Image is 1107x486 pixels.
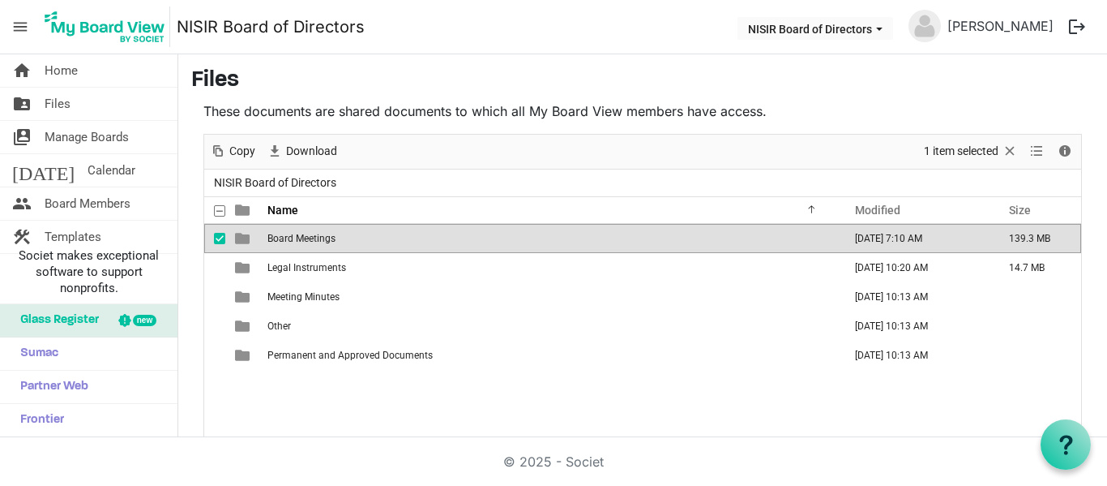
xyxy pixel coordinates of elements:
[204,312,225,341] td: checkbox
[267,233,336,244] span: Board Meetings
[225,312,263,341] td: is template cell column header type
[12,221,32,253] span: construction
[12,187,32,220] span: people
[267,262,346,273] span: Legal Instruments
[40,6,170,47] img: My Board View Logo
[941,10,1060,42] a: [PERSON_NAME]
[261,135,343,169] div: Download
[204,341,225,370] td: checkbox
[838,312,992,341] td: June 07, 2024 10:13 AM column header Modified
[267,350,433,361] span: Permanent and Approved Documents
[133,315,156,326] div: new
[5,11,36,42] span: menu
[12,154,75,187] span: [DATE]
[204,253,225,282] td: checkbox
[40,6,177,47] a: My Board View Logo
[12,338,58,370] span: Sumac
[45,187,130,220] span: Board Members
[177,11,365,43] a: NISIR Board of Directors
[1009,204,1031,217] span: Size
[503,454,604,470] a: © 2025 - Societ
[225,224,263,253] td: is template cell column header type
[263,282,838,312] td: Meeting Minutes is template cell column header Name
[12,54,32,87] span: home
[204,224,225,253] td: checkbox
[1024,135,1051,169] div: View
[191,67,1094,95] h3: Files
[908,10,941,42] img: no-profile-picture.svg
[7,247,170,296] span: Societ makes exceptional software to support nonprofits.
[12,304,99,337] span: Glass Register
[12,371,88,403] span: Partner Web
[225,253,263,282] td: is template cell column header type
[992,224,1081,253] td: 139.3 MB is template cell column header Size
[12,88,32,120] span: folder_shared
[838,341,992,370] td: June 07, 2024 10:13 AM column header Modified
[45,121,129,153] span: Manage Boards
[211,173,340,193] span: NISIR Board of Directors
[204,135,261,169] div: Copy
[263,224,838,253] td: Board Meetings is template cell column header Name
[203,101,1082,121] p: These documents are shared documents to which all My Board View members have access.
[45,88,71,120] span: Files
[263,253,838,282] td: Legal Instruments is template cell column header Name
[207,141,259,161] button: Copy
[267,291,340,303] span: Meeting Minutes
[88,154,135,187] span: Calendar
[992,253,1081,282] td: 14.7 MB is template cell column header Size
[855,204,900,217] span: Modified
[12,121,32,153] span: switch_account
[284,141,339,161] span: Download
[838,224,992,253] td: September 19, 2025 7:10 AM column header Modified
[1027,141,1046,161] button: View dropdownbutton
[1054,141,1076,161] button: Details
[992,282,1081,312] td: is template cell column header Size
[838,282,992,312] td: June 07, 2024 10:13 AM column header Modified
[204,282,225,312] td: checkbox
[1060,10,1094,44] button: logout
[921,141,1021,161] button: Selection
[228,141,257,161] span: Copy
[45,221,101,253] span: Templates
[992,312,1081,341] td: is template cell column header Size
[1051,135,1079,169] div: Details
[225,341,263,370] td: is template cell column header type
[737,17,893,40] button: NISIR Board of Directors dropdownbutton
[264,141,340,161] button: Download
[918,135,1024,169] div: Clear selection
[992,341,1081,370] td: is template cell column header Size
[45,54,78,87] span: Home
[12,404,64,437] span: Frontier
[263,312,838,341] td: Other is template cell column header Name
[267,204,298,217] span: Name
[225,282,263,312] td: is template cell column header type
[838,253,992,282] td: July 01, 2024 10:20 AM column header Modified
[263,341,838,370] td: Permanent and Approved Documents is template cell column header Name
[922,141,1000,161] span: 1 item selected
[267,320,291,332] span: Other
